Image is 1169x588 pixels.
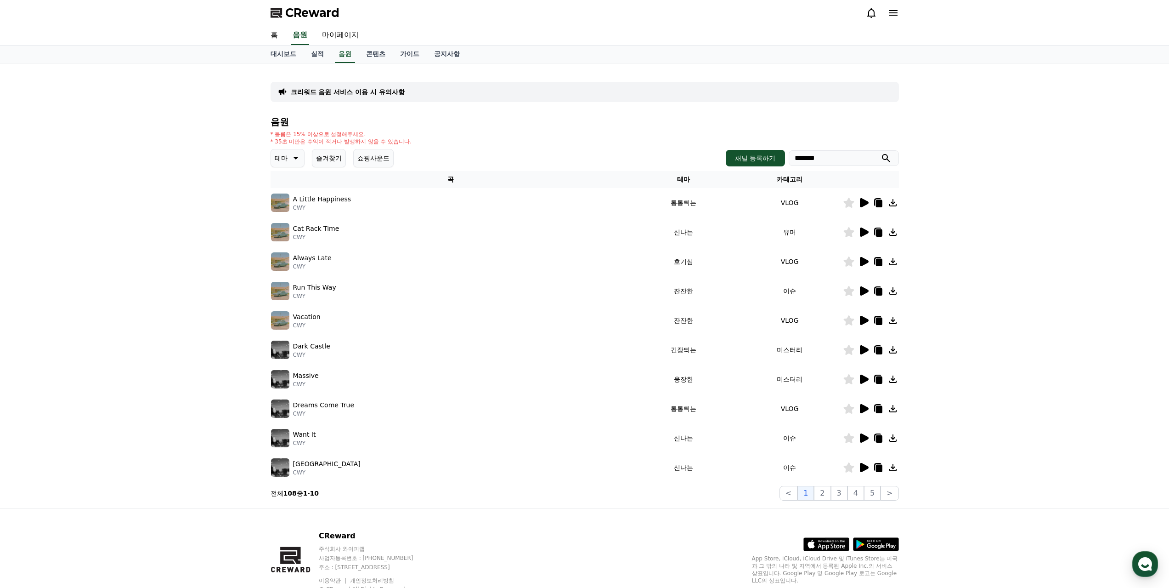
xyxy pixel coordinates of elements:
[271,282,289,300] img: music
[271,341,289,359] img: music
[271,311,289,330] img: music
[737,394,843,423] td: VLOG
[319,577,348,584] a: 이용약관
[864,486,881,501] button: 5
[737,423,843,453] td: 이슈
[737,247,843,276] td: VLOG
[291,26,309,45] a: 음원
[293,381,319,388] p: CWY
[303,490,308,497] strong: 1
[293,312,321,322] p: Vacation
[271,252,289,271] img: music
[271,6,339,20] a: CReward
[271,194,289,212] img: music
[312,149,346,167] button: 즐겨찾기
[319,545,431,553] p: 주식회사 와이피랩
[291,87,405,97] a: 크리워드 음원 서비스 이용 시 유의사항
[726,150,785,166] button: 채널 등록하기
[737,188,843,217] td: VLOG
[427,46,467,63] a: 공지사항
[293,410,355,417] p: CWY
[631,306,737,335] td: 잔잔한
[293,371,319,381] p: Massive
[310,490,319,497] strong: 10
[271,117,899,127] h4: 음원
[119,291,176,314] a: 설정
[271,149,305,167] button: 테마
[631,171,737,188] th: 테마
[319,554,431,562] p: 사업자등록번호 : [PHONE_NUMBER]
[61,291,119,314] a: 대화
[293,400,355,410] p: Dreams Come True
[631,276,737,306] td: 잔잔한
[271,400,289,418] img: music
[3,291,61,314] a: 홈
[271,223,289,241] img: music
[631,217,737,247] td: 신나는
[271,370,289,388] img: music
[293,322,321,329] p: CWY
[737,335,843,365] td: 미스터리
[285,6,339,20] span: CReward
[737,453,843,482] td: 이슈
[293,194,351,204] p: A Little Happiness
[142,305,153,313] span: 설정
[271,171,631,188] th: 곡
[737,217,843,247] td: 유머
[737,365,843,394] td: 미스터리
[271,131,412,138] p: * 볼륨은 15% 이상으로 설정해주세요.
[779,486,797,501] button: <
[271,458,289,477] img: music
[353,149,394,167] button: 쇼핑사운드
[263,46,304,63] a: 대시보드
[293,430,316,440] p: Want It
[283,490,297,497] strong: 108
[293,253,332,263] p: Always Late
[263,26,285,45] a: 홈
[847,486,864,501] button: 4
[737,306,843,335] td: VLOG
[631,423,737,453] td: 신나는
[293,469,361,476] p: CWY
[315,26,366,45] a: 마이페이지
[29,305,34,313] span: 홈
[293,234,339,241] p: CWY
[631,335,737,365] td: 긴장되는
[335,46,355,63] a: 음원
[752,555,899,584] p: App Store, iCloud, iCloud Drive 및 iTunes Store는 미국과 그 밖의 나라 및 지역에서 등록된 Apple Inc.의 서비스 상표입니다. Goo...
[797,486,814,501] button: 1
[304,46,331,63] a: 실적
[631,365,737,394] td: 웅장한
[293,263,332,270] p: CWY
[737,276,843,306] td: 이슈
[359,46,393,63] a: 콘텐츠
[881,486,898,501] button: >
[319,531,431,542] p: CReward
[350,577,394,584] a: 개인정보처리방침
[737,171,843,188] th: 카테고리
[293,204,351,211] p: CWY
[271,489,319,498] p: 전체 중 -
[271,138,412,145] p: * 35초 미만은 수익이 적거나 발생하지 않을 수 있습니다.
[293,292,336,300] p: CWY
[319,564,431,571] p: 주소 : [STREET_ADDRESS]
[631,394,737,423] td: 통통튀는
[271,429,289,447] img: music
[631,453,737,482] td: 신나는
[293,351,330,359] p: CWY
[814,486,830,501] button: 2
[631,188,737,217] td: 통통튀는
[831,486,847,501] button: 3
[275,152,288,165] p: 테마
[293,459,361,469] p: [GEOGRAPHIC_DATA]
[631,247,737,276] td: 호기심
[293,224,339,234] p: Cat Rack Time
[293,440,316,447] p: CWY
[393,46,427,63] a: 가이드
[293,342,330,351] p: Dark Castle
[293,283,336,292] p: Run This Way
[84,306,95,313] span: 대화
